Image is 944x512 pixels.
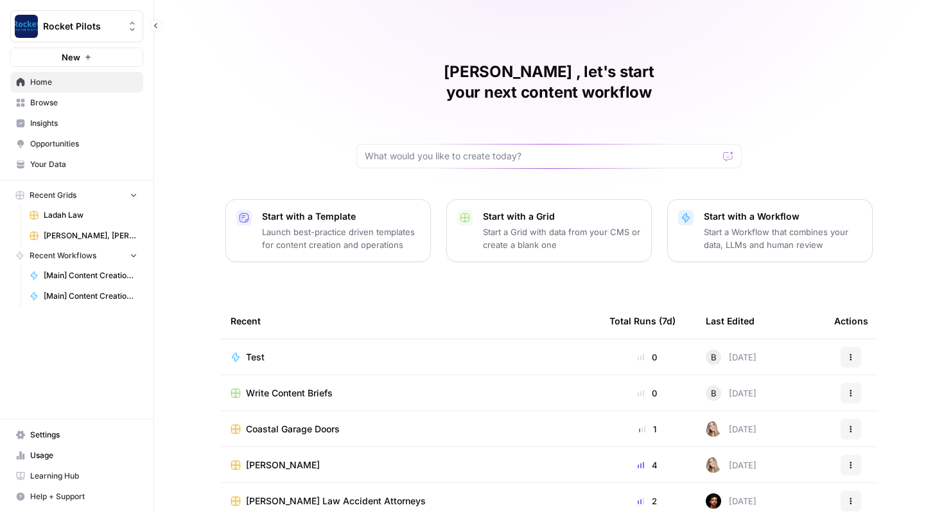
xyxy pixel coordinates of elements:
a: Ladah Law [24,205,143,225]
button: Recent Grids [10,186,143,205]
span: Ladah Law [44,209,137,221]
span: B [711,351,717,364]
a: Settings [10,425,143,445]
span: [PERSON_NAME] [246,459,320,472]
button: Start with a WorkflowStart a Workflow that combines your data, LLMs and human review [667,199,873,262]
span: [PERSON_NAME] Law Accident Attorneys [246,495,426,508]
img: Rocket Pilots Logo [15,15,38,38]
div: Actions [834,303,868,339]
a: Opportunities [10,134,143,154]
button: Recent Workflows [10,246,143,265]
a: Usage [10,445,143,466]
div: 4 [609,459,685,472]
div: Recent [231,303,589,339]
input: What would you like to create today? [365,150,718,163]
div: 1 [609,423,685,436]
p: Start a Workflow that combines your data, LLMs and human review [704,225,862,251]
a: Learning Hub [10,466,143,486]
a: [Main] Content Creation Brief [24,265,143,286]
p: Start with a Template [262,210,420,223]
span: Recent Grids [30,190,76,201]
div: Last Edited [706,303,755,339]
div: [DATE] [706,349,756,365]
span: B [711,387,717,400]
span: Opportunities [30,138,137,150]
div: [DATE] [706,457,756,473]
button: Start with a TemplateLaunch best-practice driven templates for content creation and operations [225,199,431,262]
span: Recent Workflows [30,250,96,261]
span: Coastal Garage Doors [246,423,340,436]
div: [DATE] [706,493,756,509]
p: Launch best-practice driven templates for content creation and operations [262,225,420,251]
span: Write Content Briefs [246,387,333,400]
div: [DATE] [706,421,756,437]
div: [DATE] [706,385,756,401]
span: Home [30,76,137,88]
div: 0 [609,387,685,400]
button: New [10,48,143,67]
button: Start with a GridStart a Grid with data from your CMS or create a blank one [446,199,652,262]
span: Rocket Pilots [43,20,121,33]
a: Write Content Briefs [231,387,589,400]
span: [Main] Content Creation Article [44,290,137,302]
button: Help + Support [10,486,143,507]
a: [PERSON_NAME] Law Accident Attorneys [231,495,589,508]
span: Learning Hub [30,470,137,482]
span: [Main] Content Creation Brief [44,270,137,281]
span: Settings [30,429,137,441]
p: Start a Grid with data from your CMS or create a blank one [483,225,641,251]
p: Start with a Grid [483,210,641,223]
a: Insights [10,113,143,134]
span: Browse [30,97,137,109]
span: New [62,51,80,64]
span: Help + Support [30,491,137,502]
a: [PERSON_NAME] [231,459,589,472]
a: [PERSON_NAME], [PERSON_NAME] & [PERSON_NAME] [24,225,143,246]
img: 5w5gfnfvi8qmvnmuepwg2tjpkkn3 [706,457,721,473]
a: Test [231,351,589,364]
div: Total Runs (7d) [609,303,676,339]
img: 5w5gfnfvi8qmvnmuepwg2tjpkkn3 [706,421,721,437]
span: Insights [30,118,137,129]
span: [PERSON_NAME], [PERSON_NAME] & [PERSON_NAME] [44,230,137,242]
a: [Main] Content Creation Article [24,286,143,306]
button: Workspace: Rocket Pilots [10,10,143,42]
h1: [PERSON_NAME] , let's start your next content workflow [356,62,742,103]
div: 0 [609,351,685,364]
span: Test [246,351,265,364]
p: Start with a Workflow [704,210,862,223]
a: Your Data [10,154,143,175]
a: Coastal Garage Doors [231,423,589,436]
a: Home [10,72,143,93]
a: Browse [10,93,143,113]
span: Usage [30,450,137,461]
img: wt756mygx0n7rybn42vblmh42phm [706,493,721,509]
div: 2 [609,495,685,508]
span: Your Data [30,159,137,170]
